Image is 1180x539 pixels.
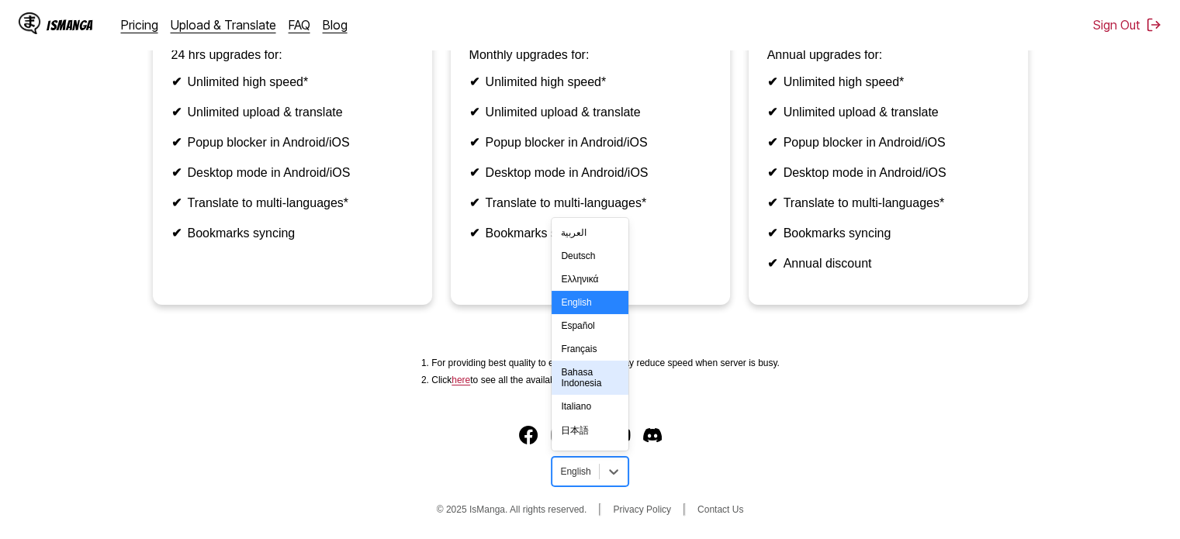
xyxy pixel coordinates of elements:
[469,166,479,179] b: ✔
[552,268,628,291] div: Ελληνικά
[767,48,1009,62] p: Annual upgrades for:
[452,375,470,385] a: Available languages
[19,12,121,37] a: IsManga LogoIsManga
[697,504,743,515] a: Contact Us
[552,418,628,444] div: 日本語
[550,426,569,444] img: IsManga Instagram
[767,195,1009,210] li: Translate to multi-languages*
[431,358,780,368] li: For providing best quality to every users, we may reduce speed when server is busy.
[767,165,1009,180] li: Desktop mode in Android/iOS
[552,361,628,395] div: Bahasa Indonesia
[519,426,538,444] img: IsManga Facebook
[431,375,780,385] li: Click to see all the available languages
[469,135,711,150] li: Popup blocker in Android/iOS
[767,256,1009,271] li: Annual discount
[1146,17,1161,33] img: Sign out
[469,226,711,240] li: Bookmarks syncing
[171,196,182,209] b: ✔
[767,74,1009,89] li: Unlimited high speed*
[767,257,777,270] b: ✔
[469,165,711,180] li: Desktop mode in Android/iOS
[47,18,93,33] div: IsManga
[171,136,182,149] b: ✔
[767,75,777,88] b: ✔
[171,105,182,119] b: ✔
[171,195,414,210] li: Translate to multi-languages*
[767,105,777,119] b: ✔
[552,244,628,268] div: Deutsch
[552,395,628,418] div: Italiano
[289,17,310,33] a: FAQ
[171,105,414,119] li: Unlimited upload & translate
[613,504,671,515] a: Privacy Policy
[552,314,628,337] div: Español
[469,75,479,88] b: ✔
[643,426,662,444] a: Discord
[469,136,479,149] b: ✔
[171,165,414,180] li: Desktop mode in Android/iOS
[1093,17,1161,33] button: Sign Out
[560,466,562,477] input: Select language
[767,196,777,209] b: ✔
[552,221,628,244] div: العربية
[171,135,414,150] li: Popup blocker in Android/iOS
[171,226,182,240] b: ✔
[171,17,276,33] a: Upload & Translate
[121,17,158,33] a: Pricing
[552,291,628,314] div: English
[323,17,348,33] a: Blog
[767,135,1009,150] li: Popup blocker in Android/iOS
[519,426,538,444] a: Facebook
[469,196,479,209] b: ✔
[767,136,777,149] b: ✔
[171,75,182,88] b: ✔
[469,105,479,119] b: ✔
[767,226,1009,240] li: Bookmarks syncing
[469,195,711,210] li: Translate to multi-languages*
[469,226,479,240] b: ✔
[171,226,414,240] li: Bookmarks syncing
[552,444,628,469] div: 한국어
[643,426,662,444] img: IsManga Discord
[437,504,587,515] span: © 2025 IsManga. All rights reserved.
[19,12,40,34] img: IsManga Logo
[171,166,182,179] b: ✔
[767,166,777,179] b: ✔
[171,48,414,62] p: 24 hrs upgrades for:
[469,74,711,89] li: Unlimited high speed*
[469,105,711,119] li: Unlimited upload & translate
[469,48,711,62] p: Monthly upgrades for:
[171,74,414,89] li: Unlimited high speed*
[767,226,777,240] b: ✔
[552,337,628,361] div: Français
[767,105,1009,119] li: Unlimited upload & translate
[550,426,569,444] a: Instagram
